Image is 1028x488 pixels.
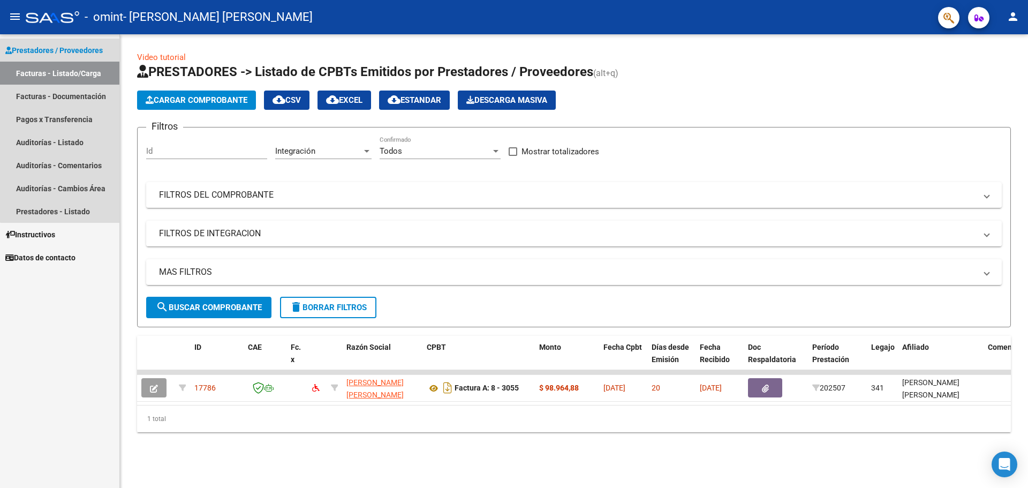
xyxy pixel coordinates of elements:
strong: Factura A: 8 - 3055 [455,384,519,393]
span: [DATE] [700,384,722,392]
span: 202507 [812,384,845,392]
strong: $ 98.964,88 [539,384,579,392]
span: - omint [85,5,123,29]
button: Cargar Comprobante [137,91,256,110]
datatable-header-cell: Días desde Emisión [647,336,696,383]
span: Fecha Recibido [700,343,730,364]
div: 20228092933 [346,377,418,399]
datatable-header-cell: Doc Respaldatoria [744,336,808,383]
i: Descargar documento [441,379,455,396]
datatable-header-cell: CAE [244,336,286,383]
datatable-header-cell: Fecha Recibido [696,336,744,383]
button: Descarga Masiva [458,91,556,110]
a: Video tutorial [137,52,186,62]
datatable-header-cell: CPBT [422,336,535,383]
mat-icon: cloud_download [326,93,339,106]
span: 20 [652,384,660,392]
div: 1 total [137,406,1011,432]
span: 17786 [194,384,216,392]
datatable-header-cell: Razón Social [342,336,422,383]
mat-icon: cloud_download [388,93,400,106]
span: Mostrar totalizadores [521,145,599,158]
mat-icon: menu [9,10,21,23]
button: Buscar Comprobante [146,297,271,318]
datatable-header-cell: Fc. x [286,336,308,383]
span: ID [194,343,201,351]
app-download-masive: Descarga masiva de comprobantes (adjuntos) [458,91,556,110]
mat-expansion-panel-header: MAS FILTROS [146,259,1002,285]
div: 341 [871,382,884,394]
mat-icon: cloud_download [273,93,285,106]
span: CAE [248,343,262,351]
span: Estandar [388,95,441,105]
mat-panel-title: FILTROS DE INTEGRACION [159,228,976,239]
span: Buscar Comprobante [156,303,262,312]
span: Integración [275,146,315,156]
span: CPBT [427,343,446,351]
button: Estandar [379,91,450,110]
span: Afiliado [902,343,929,351]
span: Instructivos [5,229,55,241]
span: Legajo [871,343,895,351]
span: Días desde Emisión [652,343,689,364]
mat-icon: person [1007,10,1019,23]
mat-icon: delete [290,301,303,313]
mat-icon: search [156,301,169,313]
mat-panel-title: FILTROS DEL COMPROBANTE [159,189,976,201]
span: Cargar Comprobante [146,95,247,105]
span: EXCEL [326,95,362,105]
mat-panel-title: MAS FILTROS [159,266,976,278]
span: Todos [380,146,402,156]
mat-expansion-panel-header: FILTROS DEL COMPROBANTE [146,182,1002,208]
span: Borrar Filtros [290,303,367,312]
span: Doc Respaldatoria [748,343,796,364]
div: [PERSON_NAME] [PERSON_NAME] [PERSON_NAME] 20553300615 [902,377,979,425]
mat-expansion-panel-header: FILTROS DE INTEGRACION [146,221,1002,246]
span: Fecha Cpbt [603,343,642,351]
button: Borrar Filtros [280,297,376,318]
div: Open Intercom Messenger [992,452,1017,477]
span: [PERSON_NAME] [PERSON_NAME] [346,378,404,399]
span: - [PERSON_NAME] [PERSON_NAME] [123,5,313,29]
h3: Filtros [146,119,183,134]
datatable-header-cell: Monto [535,336,599,383]
span: CSV [273,95,301,105]
span: PRESTADORES -> Listado de CPBTs Emitidos por Prestadores / Proveedores [137,64,593,79]
span: [DATE] [603,384,625,392]
datatable-header-cell: ID [190,336,244,383]
span: Monto [539,343,561,351]
datatable-header-cell: Fecha Cpbt [599,336,647,383]
button: CSV [264,91,309,110]
datatable-header-cell: Legajo [867,336,898,383]
span: Razón Social [346,343,391,351]
span: (alt+q) [593,68,618,78]
span: Prestadores / Proveedores [5,44,103,56]
datatable-header-cell: Período Prestación [808,336,867,383]
span: Descarga Masiva [466,95,547,105]
span: Fc. x [291,343,301,364]
datatable-header-cell: Afiliado [898,336,984,383]
span: Período Prestación [812,343,849,364]
span: Datos de contacto [5,252,75,264]
button: EXCEL [318,91,371,110]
